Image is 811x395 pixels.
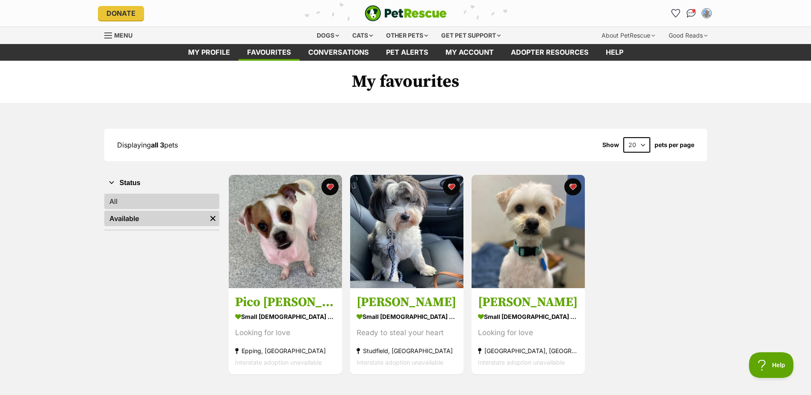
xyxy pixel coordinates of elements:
div: Get pet support [435,27,507,44]
div: Other pets [380,27,434,44]
img: logo-e224e6f780fb5917bec1dbf3a21bbac754714ae5b6737aabdf751b685950b380.svg [365,5,447,21]
div: Dogs [311,27,345,44]
a: Remove filter [206,211,219,226]
img: Sarah Carey profile pic [702,9,711,18]
a: Pico [PERSON_NAME] small [DEMOGRAPHIC_DATA] Dog Looking for love Epping, [GEOGRAPHIC_DATA] Inters... [229,288,342,375]
strong: all 3 [151,141,164,149]
a: My account [437,44,502,61]
div: About PetRescue [596,27,661,44]
div: Status [104,192,219,230]
h3: [PERSON_NAME] [357,295,457,311]
a: [PERSON_NAME] small [DEMOGRAPHIC_DATA] Dog Ready to steal your heart Studfield, [GEOGRAPHIC_DATA]... [350,288,463,375]
a: Conversations [684,6,698,20]
div: small [DEMOGRAPHIC_DATA] Dog [357,311,457,323]
a: My profile [180,44,239,61]
img: chat-41dd97257d64d25036548639549fe6c8038ab92f7586957e7f3b1b290dea8141.svg [687,9,696,18]
a: All [104,194,219,209]
button: favourite [564,178,581,195]
button: Status [104,177,219,189]
div: small [DEMOGRAPHIC_DATA] Dog [235,311,336,323]
span: Menu [114,32,133,39]
a: Favourites [239,44,300,61]
img: Louie [350,175,463,288]
a: conversations [300,44,377,61]
a: [PERSON_NAME] small [DEMOGRAPHIC_DATA] Dog Looking for love [GEOGRAPHIC_DATA], [GEOGRAPHIC_DATA] ... [472,288,585,375]
a: Adopter resources [502,44,597,61]
a: Donate [98,6,144,21]
div: [GEOGRAPHIC_DATA], [GEOGRAPHIC_DATA] [478,345,578,357]
a: Help [597,44,632,61]
div: Studfield, [GEOGRAPHIC_DATA] [357,345,457,357]
div: Looking for love [478,327,578,339]
div: Looking for love [235,327,336,339]
span: Interstate adoption unavailable [357,359,443,366]
button: My account [700,6,714,20]
div: Ready to steal your heart [357,327,457,339]
iframe: Help Scout Beacon - Open [749,352,794,378]
button: favourite [321,178,339,195]
a: Menu [104,27,139,42]
a: Available [104,211,206,226]
label: pets per page [655,141,694,148]
a: PetRescue [365,5,447,21]
img: Leo [472,175,585,288]
div: Good Reads [663,27,714,44]
span: Interstate adoption unavailable [478,359,565,366]
a: Pet alerts [377,44,437,61]
img: Pico De Gallo [229,175,342,288]
span: Show [602,141,619,148]
div: Cats [346,27,379,44]
ul: Account quick links [669,6,714,20]
div: small [DEMOGRAPHIC_DATA] Dog [478,311,578,323]
span: Displaying pets [117,141,178,149]
h3: Pico [PERSON_NAME] [235,295,336,311]
button: favourite [443,178,460,195]
div: Epping, [GEOGRAPHIC_DATA] [235,345,336,357]
a: Favourites [669,6,683,20]
span: Interstate adoption unavailable [235,359,322,366]
h3: [PERSON_NAME] [478,295,578,311]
